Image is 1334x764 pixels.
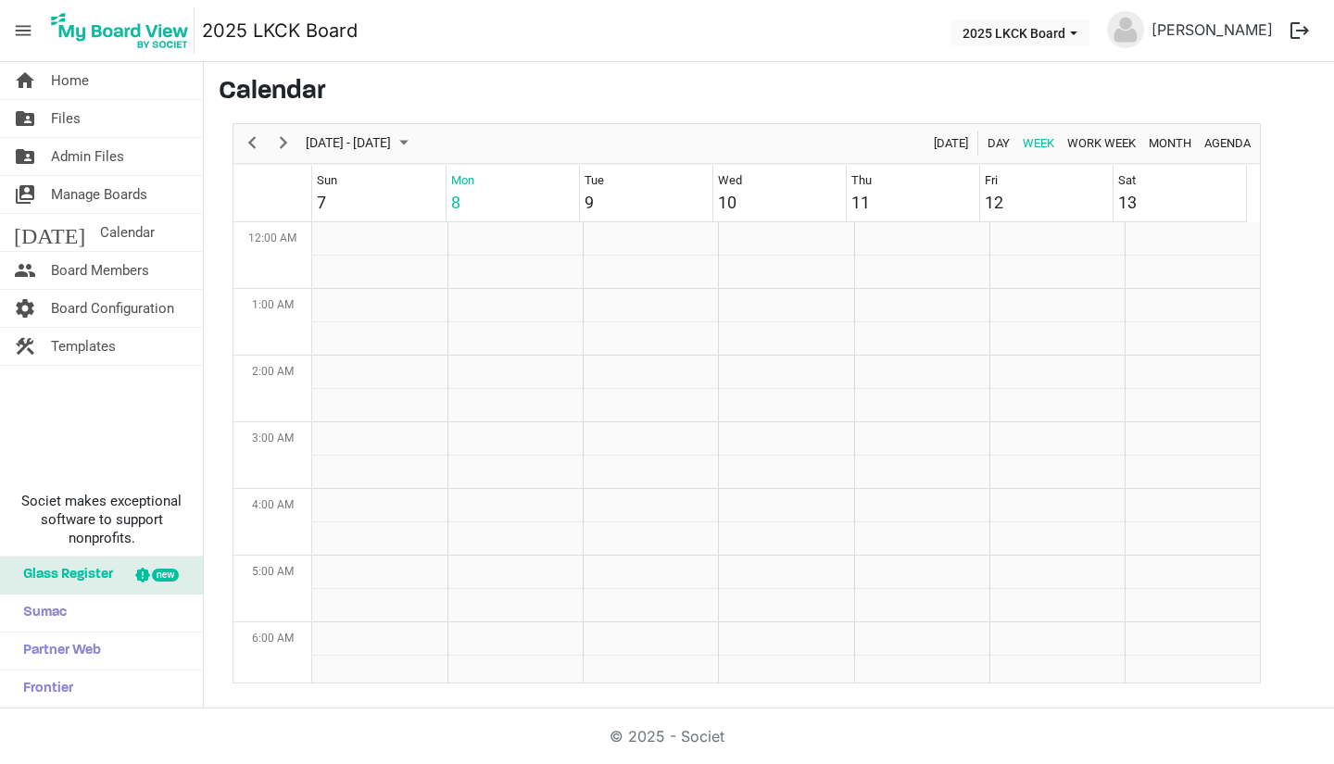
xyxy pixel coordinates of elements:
[51,62,89,99] span: Home
[317,171,337,190] div: Sun
[304,132,393,155] span: [DATE] - [DATE]
[1065,132,1138,155] span: Work Week
[14,176,36,213] span: switch_account
[51,290,174,327] span: Board Configuration
[1064,132,1139,155] button: Work Week
[303,132,417,155] button: September 2025
[718,171,742,190] div: Wed
[51,328,116,365] span: Templates
[248,232,296,244] span: 12:00 AM
[1202,132,1254,155] button: Agenda
[252,298,294,311] span: 1:00 AM
[451,190,460,215] div: 8
[14,62,36,99] span: home
[45,7,202,54] a: My Board View Logo
[236,124,268,163] div: previous period
[1146,132,1195,155] button: Month
[451,171,474,190] div: Mon
[1202,132,1252,155] span: Agenda
[851,171,872,190] div: Thu
[219,77,1319,108] h3: Calendar
[950,19,1089,45] button: 2025 LKCK Board dropdownbutton
[1107,11,1144,48] img: no-profile-picture.svg
[45,7,195,54] img: My Board View Logo
[299,124,420,163] div: September 07 - 13, 2025
[14,632,101,670] span: Partner Web
[1021,132,1056,155] span: Week
[152,569,179,582] div: new
[202,12,358,49] a: 2025 LKCK Board
[610,727,724,745] a: © 2025 - Societ
[1144,11,1280,48] a: [PERSON_NAME]
[14,290,36,327] span: settings
[1147,132,1193,155] span: Month
[252,365,294,378] span: 2:00 AM
[1280,11,1319,50] button: logout
[851,190,870,215] div: 11
[252,565,294,578] span: 5:00 AM
[240,132,265,155] button: Previous
[1118,190,1137,215] div: 13
[932,132,970,155] span: [DATE]
[14,557,113,594] span: Glass Register
[985,132,1013,155] button: Day
[985,171,998,190] div: Fri
[51,176,147,213] span: Manage Boards
[14,670,73,708] span: Frontier
[252,498,294,511] span: 4:00 AM
[14,138,36,175] span: folder_shared
[100,214,155,251] span: Calendar
[14,100,36,137] span: folder_shared
[317,190,326,215] div: 7
[51,252,149,289] span: Board Members
[14,214,85,251] span: [DATE]
[718,190,736,215] div: 10
[51,138,124,175] span: Admin Files
[14,595,67,632] span: Sumac
[1118,171,1136,190] div: Sat
[51,100,81,137] span: Files
[268,124,299,163] div: next period
[985,190,1003,215] div: 12
[252,632,294,645] span: 6:00 AM
[931,132,972,155] button: Today
[986,132,1012,155] span: Day
[14,252,36,289] span: people
[1020,132,1058,155] button: Week
[585,171,604,190] div: Tue
[8,492,195,547] span: Societ makes exceptional software to support nonprofits.
[252,432,294,445] span: 3:00 AM
[6,13,41,48] span: menu
[233,123,1261,683] div: Week of September 8, 2025
[14,328,36,365] span: construction
[585,190,594,215] div: 9
[271,132,296,155] button: Next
